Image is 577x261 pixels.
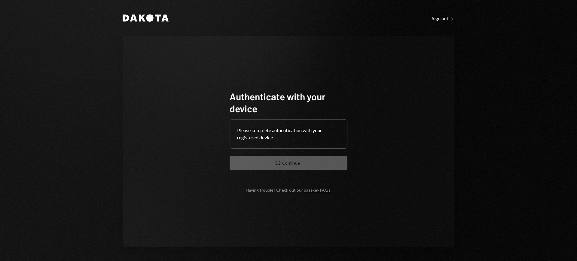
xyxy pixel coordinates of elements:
a: passkey FAQs [304,187,331,193]
div: Please complete authentication with your registered device. [237,127,340,141]
h1: Authenticate with your device [230,90,347,114]
div: Having trouble? Check out our . [246,187,331,193]
a: Sign out [432,15,454,21]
